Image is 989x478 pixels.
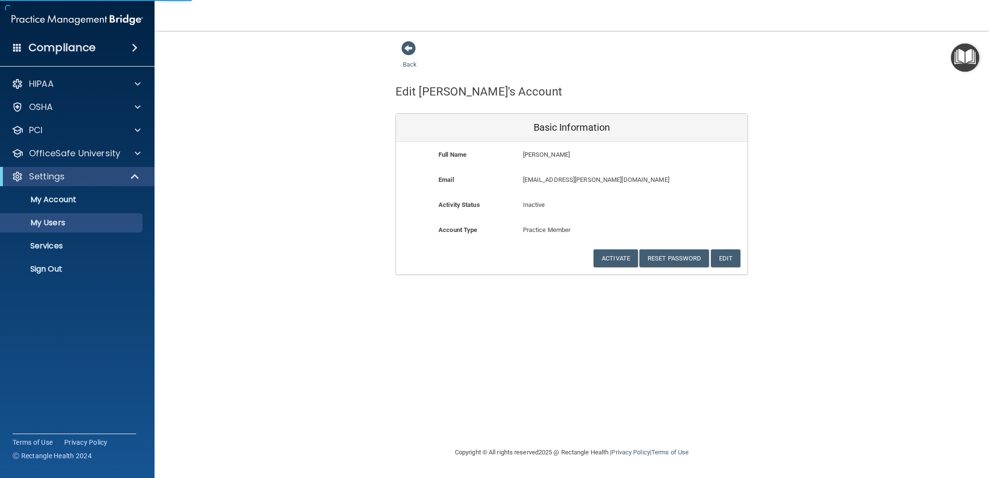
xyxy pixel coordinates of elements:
[6,218,138,228] p: My Users
[12,78,141,90] a: HIPAA
[29,171,65,182] p: Settings
[12,171,140,182] a: Settings
[523,199,621,211] p: Inactive
[523,174,677,186] p: [EMAIL_ADDRESS][PERSON_NAME][DOMAIN_NAME]
[13,437,53,447] a: Terms of Use
[13,451,92,461] span: Ⓒ Rectangle Health 2024
[6,264,138,274] p: Sign Out
[28,41,96,55] h4: Compliance
[396,85,562,98] h4: Edit [PERSON_NAME]'s Account
[6,195,138,205] p: My Account
[523,224,621,236] p: Practice Member
[396,114,748,142] div: Basic Information
[64,437,108,447] a: Privacy Policy
[822,410,977,448] iframe: Drift Widget Chat Controller
[403,49,417,68] a: Back
[611,449,650,456] a: Privacy Policy
[12,148,141,159] a: OfficeSafe University
[639,249,709,267] button: Reset Password
[951,43,979,72] button: Open Resource Center
[523,149,677,161] p: [PERSON_NAME]
[396,437,748,468] div: Copyright © All rights reserved 2025 @ Rectangle Health | |
[29,78,54,90] p: HIPAA
[12,124,141,136] a: PCI
[438,151,466,158] b: Full Name
[438,201,480,208] b: Activity Status
[593,249,638,267] button: Activate
[438,176,454,183] b: Email
[29,148,120,159] p: OfficeSafe University
[12,101,141,113] a: OSHA
[6,241,138,251] p: Services
[651,449,689,456] a: Terms of Use
[29,101,53,113] p: OSHA
[438,226,477,233] b: Account Type
[29,124,42,136] p: PCI
[711,249,740,267] button: Edit
[12,10,143,29] img: PMB logo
